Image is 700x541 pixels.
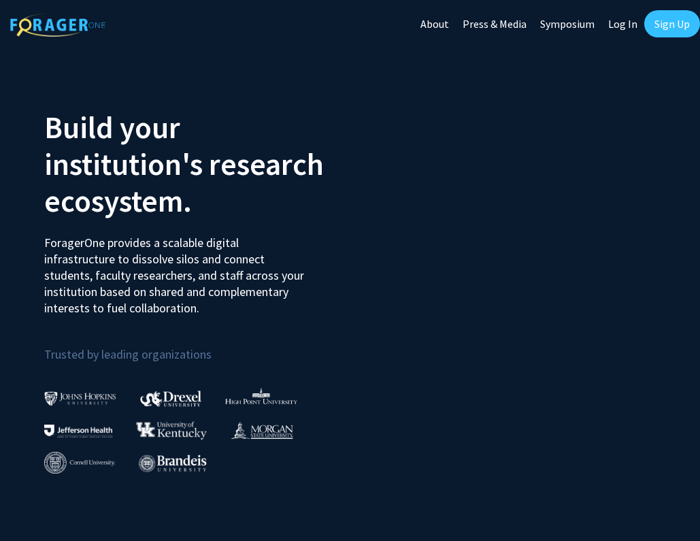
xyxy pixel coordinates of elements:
[44,327,340,365] p: Trusted by leading organizations
[44,109,340,219] h2: Build your institution's research ecosystem.
[44,452,115,474] img: Cornell University
[139,455,207,472] img: Brandeis University
[140,391,201,406] img: Drexel University
[231,421,293,439] img: Morgan State University
[225,388,297,404] img: High Point University
[644,10,700,37] a: Sign Up
[136,421,207,440] img: University of Kentucky
[44,391,116,406] img: Johns Hopkins University
[44,425,112,438] img: Thomas Jefferson University
[10,13,105,37] img: ForagerOne Logo
[44,225,304,316] p: ForagerOne provides a scalable digital infrastructure to dissolve silos and connect students, fac...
